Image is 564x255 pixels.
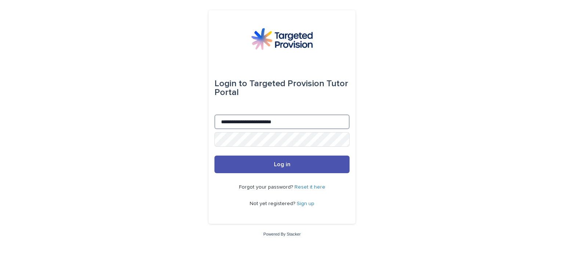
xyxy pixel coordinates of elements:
[263,232,300,236] a: Powered By Stacker
[239,185,294,190] span: Forgot your password?
[251,28,313,50] img: M5nRWzHhSzIhMunXDL62
[294,185,325,190] a: Reset it here
[214,156,350,173] button: Log in
[214,73,350,103] div: Targeted Provision Tutor Portal
[250,201,297,206] span: Not yet registered?
[214,79,247,88] span: Login to
[297,201,314,206] a: Sign up
[274,161,290,167] span: Log in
